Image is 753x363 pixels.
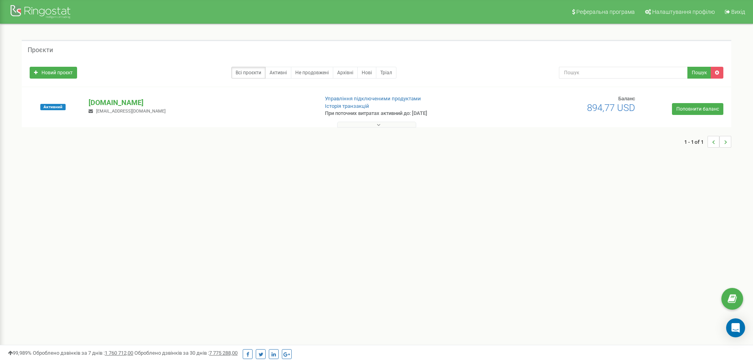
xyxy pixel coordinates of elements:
p: [DOMAIN_NAME] [89,98,312,108]
span: Налаштування профілю [652,9,715,15]
u: 1 760 712,00 [105,350,133,356]
span: Оброблено дзвінків за 30 днів : [134,350,238,356]
span: 894,77 USD [587,102,635,113]
a: Нові [357,67,376,79]
a: Архівні [333,67,358,79]
span: [EMAIL_ADDRESS][DOMAIN_NAME] [96,109,166,114]
nav: ... [684,128,731,156]
a: Всі проєкти [231,67,266,79]
p: При поточних витратах активний до: [DATE] [325,110,489,117]
span: Вихід [731,9,745,15]
input: Пошук [559,67,688,79]
a: Управління підключеними продуктами [325,96,421,102]
a: Новий проєкт [30,67,77,79]
div: Open Intercom Messenger [726,318,745,337]
button: Пошук [687,67,711,79]
a: Тріал [376,67,396,79]
u: 7 775 288,00 [209,350,238,356]
a: Не продовжені [291,67,333,79]
a: Історія транзакцій [325,103,369,109]
a: Активні [265,67,291,79]
span: Баланс [618,96,635,102]
a: Поповнити баланс [672,103,723,115]
span: 1 - 1 of 1 [684,136,708,148]
span: Оброблено дзвінків за 7 днів : [33,350,133,356]
span: 99,989% [8,350,32,356]
span: Реферальна програма [576,9,635,15]
h5: Проєкти [28,47,53,54]
span: Активний [40,104,66,110]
